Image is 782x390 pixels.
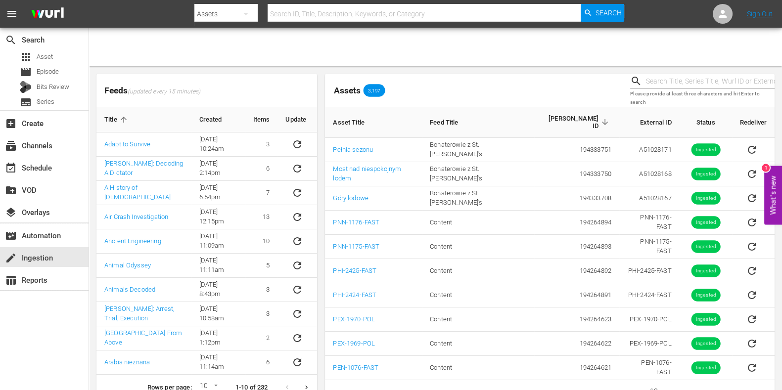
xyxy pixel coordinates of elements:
td: Bohaterowie z St. [PERSON_NAME]'s [422,186,534,211]
span: Asset [37,52,53,62]
th: Items [245,107,278,132]
td: PEN-1076-FAST [619,356,680,380]
th: Redeliver [732,107,775,138]
span: Channels [5,140,17,152]
td: PEX-1970-POL [619,307,680,332]
td: 194333708 [534,186,619,211]
span: Ingested [691,340,720,347]
span: Feeds [96,83,317,99]
span: Ingested [691,243,720,251]
td: 194264894 [534,211,619,235]
td: Content [422,259,534,283]
td: [DATE] 10:24am [191,132,245,157]
td: A51028167 [619,186,680,211]
span: menu [6,8,18,20]
span: (updated every 15 minutes) [128,88,200,96]
div: Bits Review [20,81,32,93]
span: Ingested [691,219,720,226]
span: Episode [20,66,32,78]
a: PNN-1175-FAST [333,243,379,250]
td: 10 [245,229,278,254]
span: Ingested [691,171,720,178]
th: Status [680,107,732,138]
td: A51028168 [619,162,680,186]
a: [PERSON_NAME]: Arrest, Trial, Execution [104,305,175,322]
span: Created [199,115,235,124]
a: Arabia nieznana [104,358,150,366]
span: 3,197 [363,87,385,93]
span: Assets [334,86,361,95]
img: ans4CAIJ8jUAAAAAAAAAAAAAAAAAAAAAAAAgQb4GAAAAAAAAAAAAAAAAAAAAAAAAJMjXAAAAAAAAAAAAAAAAAAAAAAAAgAT5G... [24,2,71,26]
td: PEX-1969-POL [619,332,680,356]
td: 5 [245,254,278,278]
span: Ingested [691,146,720,154]
button: Open Feedback Widget [764,166,782,224]
td: [DATE] 2:14pm [191,157,245,181]
td: Bohaterowie z St. [PERSON_NAME]'s [422,138,534,162]
td: Content [422,283,534,307]
td: [DATE] 8:43pm [191,278,245,302]
th: Feed Title [422,107,534,138]
td: 3 [245,132,278,157]
span: Episode [37,67,59,77]
td: 7 [245,181,278,205]
td: 194264893 [534,235,619,259]
td: [DATE] 11:09am [191,229,245,254]
a: Ancient Engineering [104,237,161,245]
span: VOD [5,184,17,196]
td: Content [422,211,534,235]
td: PHI-2424-FAST [619,283,680,307]
td: 194264891 [534,283,619,307]
a: PNN-1176-FAST [333,218,379,226]
a: A History of [DEMOGRAPHIC_DATA] [104,184,171,201]
td: 194333751 [534,138,619,162]
a: Pełnia sezonu [333,146,373,153]
span: [PERSON_NAME] ID [542,115,611,130]
a: Góry lodowe [333,194,368,202]
span: Search [5,34,17,46]
span: Automation [5,230,17,242]
td: [DATE] 6:54pm [191,181,245,205]
th: Update [277,107,317,132]
span: Asset Title [333,118,377,127]
span: Search [596,4,622,22]
td: Content [422,332,534,356]
td: 2 [245,326,278,350]
a: PHI-2425-FAST [333,267,376,274]
span: Ingested [691,364,720,372]
a: Most nad niespokojnym lodem [333,165,401,182]
a: PHI-2424-FAST [333,291,376,299]
a: Animal Odyssey [104,261,151,269]
td: [DATE] 11:11am [191,254,245,278]
span: Series [20,96,32,108]
td: 13 [245,205,278,229]
a: Sign Out [747,10,773,18]
td: 3 [245,278,278,302]
a: [GEOGRAPHIC_DATA] From Above [104,329,182,346]
td: 194264623 [534,307,619,332]
a: Animals Decoded [104,286,155,293]
th: External ID [619,107,680,138]
span: Overlays [5,207,17,218]
td: 3 [245,302,278,326]
td: Content [422,307,534,332]
span: Ingested [691,195,720,202]
td: 194264621 [534,356,619,380]
div: 1 [762,164,770,172]
a: Air Crash Investigation [104,213,168,220]
span: Reports [5,274,17,286]
td: Content [422,356,534,380]
input: Search Title, Series Title, Wurl ID or External ID [646,74,775,89]
td: A51028171 [619,138,680,162]
span: Create [5,118,17,130]
span: Bits Review [37,82,69,92]
span: Title [104,115,130,124]
td: 194264892 [534,259,619,283]
span: Ingested [691,292,720,299]
span: Ingestion [5,252,17,264]
a: PEN-1076-FAST [333,364,378,371]
table: sticky table [96,107,317,375]
td: [DATE] 1:12pm [191,326,245,350]
td: [DATE] 11:14am [191,350,245,375]
td: [DATE] 10:58am [191,302,245,326]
